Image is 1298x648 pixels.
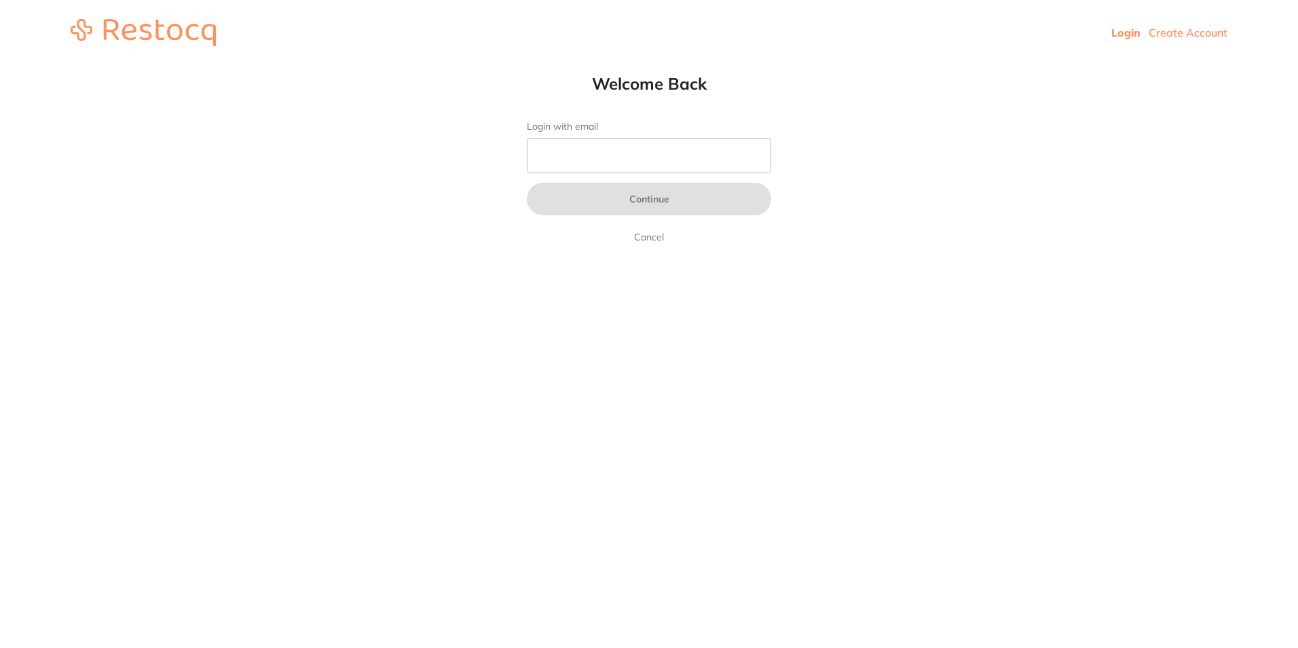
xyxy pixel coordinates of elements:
[1149,26,1227,39] a: Create Account
[1111,26,1141,39] a: Login
[527,183,771,215] button: Continue
[631,229,667,245] a: Cancel
[71,19,216,46] img: restocq_logo.svg
[500,73,798,94] h1: Welcome Back
[527,121,771,132] label: Login with email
